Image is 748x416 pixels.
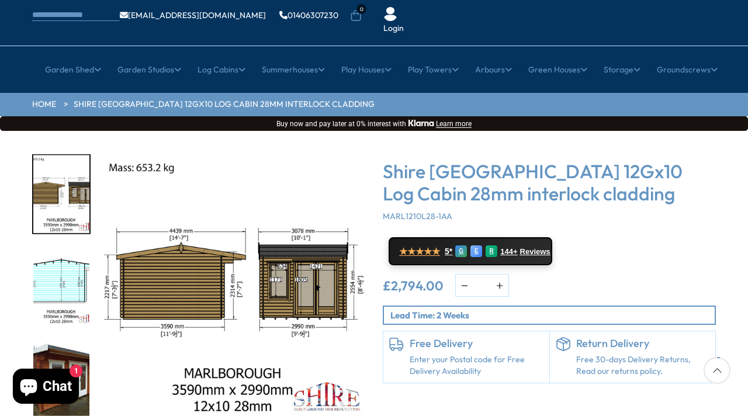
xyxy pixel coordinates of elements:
[356,4,366,14] span: 0
[576,354,710,377] p: Free 30-days Delivery Returns, Read our returns policy.
[350,10,362,22] a: 0
[262,55,325,84] a: Summerhouses
[45,55,101,84] a: Garden Shed
[383,211,452,221] span: MARL1210L28-1AA
[9,369,82,407] inbox-online-store-chat: Shopify online store chat
[410,354,543,377] a: Enter your Postal code for Free Delivery Availability
[500,247,517,256] span: 144+
[120,11,266,19] a: [EMAIL_ADDRESS][DOMAIN_NAME]
[383,23,404,34] a: Login
[32,154,91,234] div: 3 / 16
[604,55,640,84] a: Storage
[408,55,459,84] a: Play Towers
[470,245,482,257] div: E
[33,247,89,325] img: 12x10MarlboroughINTERNALSMMFT28mmTEMP_b1fdb554-80b4-498a-8f3b-b9a7bb9bf9a8_200x200.jpg
[486,245,497,257] div: R
[279,11,338,19] a: 01406307230
[33,155,89,233] img: 12x10MarlboroughSTDELEVATIONSMMFT28mmTEMP_56476c18-d6f5-457f-ac15-447675c32051_200x200.jpg
[383,279,444,292] ins: £2,794.00
[32,99,56,110] a: HOME
[383,160,716,205] h3: Shire [GEOGRAPHIC_DATA] 12Gx10 Log Cabin 28mm interlock cladding
[389,237,552,265] a: ★★★★★ 5* G E R 144+ Reviews
[475,55,512,84] a: Arbours
[383,7,397,21] img: User Icon
[399,246,440,257] span: ★★★★★
[410,337,543,350] h6: Free Delivery
[576,337,710,350] h6: Return Delivery
[74,99,375,110] a: Shire [GEOGRAPHIC_DATA] 12Gx10 Log Cabin 28mm interlock cladding
[520,247,550,256] span: Reviews
[657,55,718,84] a: Groundscrews
[390,309,715,321] p: Lead Time: 2 Weeks
[528,55,587,84] a: Green Houses
[455,245,467,257] div: G
[117,55,181,84] a: Garden Studios
[32,246,91,326] div: 4 / 16
[33,338,89,416] img: Marlborough_11_0286c2a1-8bba-42c4-a94d-6282b60679f0_200x200.jpg
[341,55,392,84] a: Play Houses
[198,55,245,84] a: Log Cabins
